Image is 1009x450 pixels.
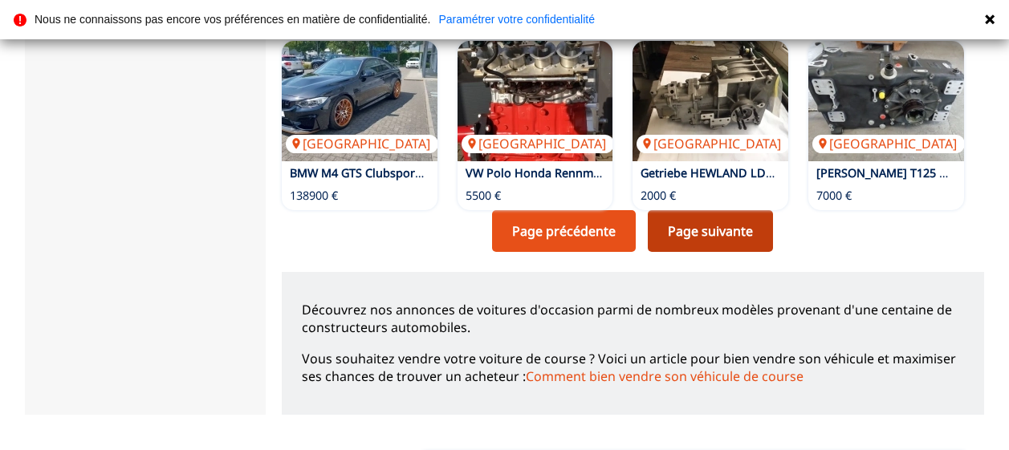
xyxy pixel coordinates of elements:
p: Découvrez nos annonces de voitures d'occasion parmi de nombreux modèles provenant d'une centaine ... [302,301,963,337]
a: VW Polo Honda Rennmotor 16V[GEOGRAPHIC_DATA] [458,41,613,161]
p: [GEOGRAPHIC_DATA] [462,135,614,152]
a: Paramétrer votre confidentialité [438,14,595,25]
a: BMW M4 GTS Clubsport, Limited Edition 700, Carbon [290,165,577,180]
p: [GEOGRAPHIC_DATA] [286,135,438,152]
a: Page suivante [648,210,773,252]
a: Getriebe HEWLAND LD 202 [641,165,788,180]
p: 138900 € [290,188,338,204]
p: [GEOGRAPHIC_DATA] [637,135,789,152]
p: 2000 € [641,188,676,204]
p: Vous souhaitez vendre votre voiture de course ? Voici un article pour bien vendre son véhicule et... [302,350,963,386]
a: Getriebe HEWLAND LD 202[GEOGRAPHIC_DATA] [633,41,788,161]
p: 7000 € [816,188,852,204]
img: Getriebe HEWLAND LD 202 [633,41,788,161]
a: Page précédente [492,210,636,252]
p: [GEOGRAPHIC_DATA] [812,135,965,152]
img: VW Polo Honda Rennmotor 16V [458,41,613,161]
a: Ricardo T125 Getriebe[GEOGRAPHIC_DATA] [808,41,964,161]
a: [PERSON_NAME] T125 Getriebe [816,165,986,180]
img: Ricardo T125 Getriebe [808,41,964,161]
a: BMW M4 GTS Clubsport, Limited Edition 700, Carbon[GEOGRAPHIC_DATA] [282,41,437,161]
a: Comment bien vendre son véhicule de course [526,367,804,385]
img: BMW M4 GTS Clubsport, Limited Edition 700, Carbon [282,41,437,161]
p: Nous ne connaissons pas encore vos préférences en matière de confidentialité. [35,14,430,25]
a: VW Polo Honda Rennmotor 16V [466,165,640,180]
p: 5500 € [466,188,501,204]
